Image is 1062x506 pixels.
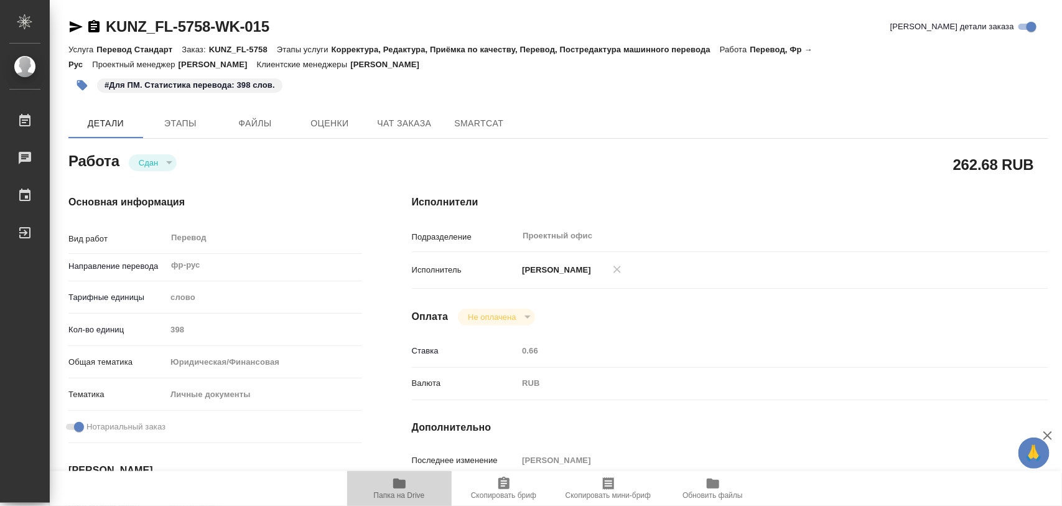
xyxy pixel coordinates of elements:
button: Скопировать ссылку для ЯМессенджера [68,19,83,34]
h2: 262.68 RUB [953,154,1034,175]
span: Нотариальный заказ [86,421,165,433]
span: Для ПМ. Статистика перевода: 398 слов. [96,79,284,90]
p: Валюта [412,377,518,390]
span: [PERSON_NAME] детали заказа [890,21,1014,33]
button: Скопировать мини-бриф [556,471,661,506]
span: 🙏 [1023,440,1045,466]
p: Клиентские менеджеры [257,60,351,69]
span: Скопировать мини-бриф [566,491,651,500]
input: Пустое поле [166,321,361,339]
p: Услуга [68,45,96,54]
p: Работа [720,45,750,54]
div: Личные документы [166,384,361,405]
p: KUNZ_FL-5758 [209,45,277,54]
input: Пустое поле [518,451,995,469]
div: RUB [518,373,995,394]
p: Ставка [412,345,518,357]
button: Не оплачена [464,312,519,322]
p: Исполнитель [412,264,518,276]
span: SmartCat [449,116,509,131]
p: Корректура, Редактура, Приёмка по качеству, Перевод, Постредактура машинного перевода [332,45,720,54]
button: Сдан [135,157,162,168]
p: Проектный менеджер [92,60,178,69]
button: Добавить тэг [68,72,96,99]
p: Подразделение [412,231,518,243]
div: Сдан [458,309,534,326]
div: слово [166,287,361,308]
p: #Для ПМ. Статистика перевода: 398 слов. [105,79,275,91]
div: Сдан [129,154,177,171]
span: Обновить файлы [682,491,743,500]
button: Папка на Drive [347,471,452,506]
input: Пустое поле [518,342,995,360]
p: [PERSON_NAME] [350,60,429,69]
button: Скопировать бриф [452,471,556,506]
p: Тарифные единицы [68,291,166,304]
p: [PERSON_NAME] [518,264,591,276]
h4: Основная информация [68,195,362,210]
p: Вид работ [68,233,166,245]
h4: Исполнители [412,195,1048,210]
h4: Оплата [412,309,449,324]
p: Перевод Стандарт [96,45,182,54]
span: Чат заказа [375,116,434,131]
span: Скопировать бриф [471,491,536,500]
div: Юридическая/Финансовая [166,352,361,373]
span: Оценки [300,116,360,131]
button: 🙏 [1018,438,1050,469]
p: Последнее изменение [412,454,518,467]
p: Направление перевода [68,260,166,273]
h4: Дополнительно [412,420,1048,435]
h2: Работа [68,149,119,171]
span: Папка на Drive [374,491,425,500]
span: Этапы [151,116,210,131]
button: Скопировать ссылку [86,19,101,34]
button: Обновить файлы [661,471,765,506]
span: Детали [76,116,136,131]
p: [PERSON_NAME] [179,60,257,69]
h4: [PERSON_NAME] [68,463,362,478]
a: KUNZ_FL-5758-WK-015 [106,18,269,35]
p: Тематика [68,388,166,401]
p: Кол-во единиц [68,324,166,336]
p: Этапы услуги [277,45,332,54]
p: Заказ: [182,45,208,54]
span: Файлы [225,116,285,131]
p: Общая тематика [68,356,166,368]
